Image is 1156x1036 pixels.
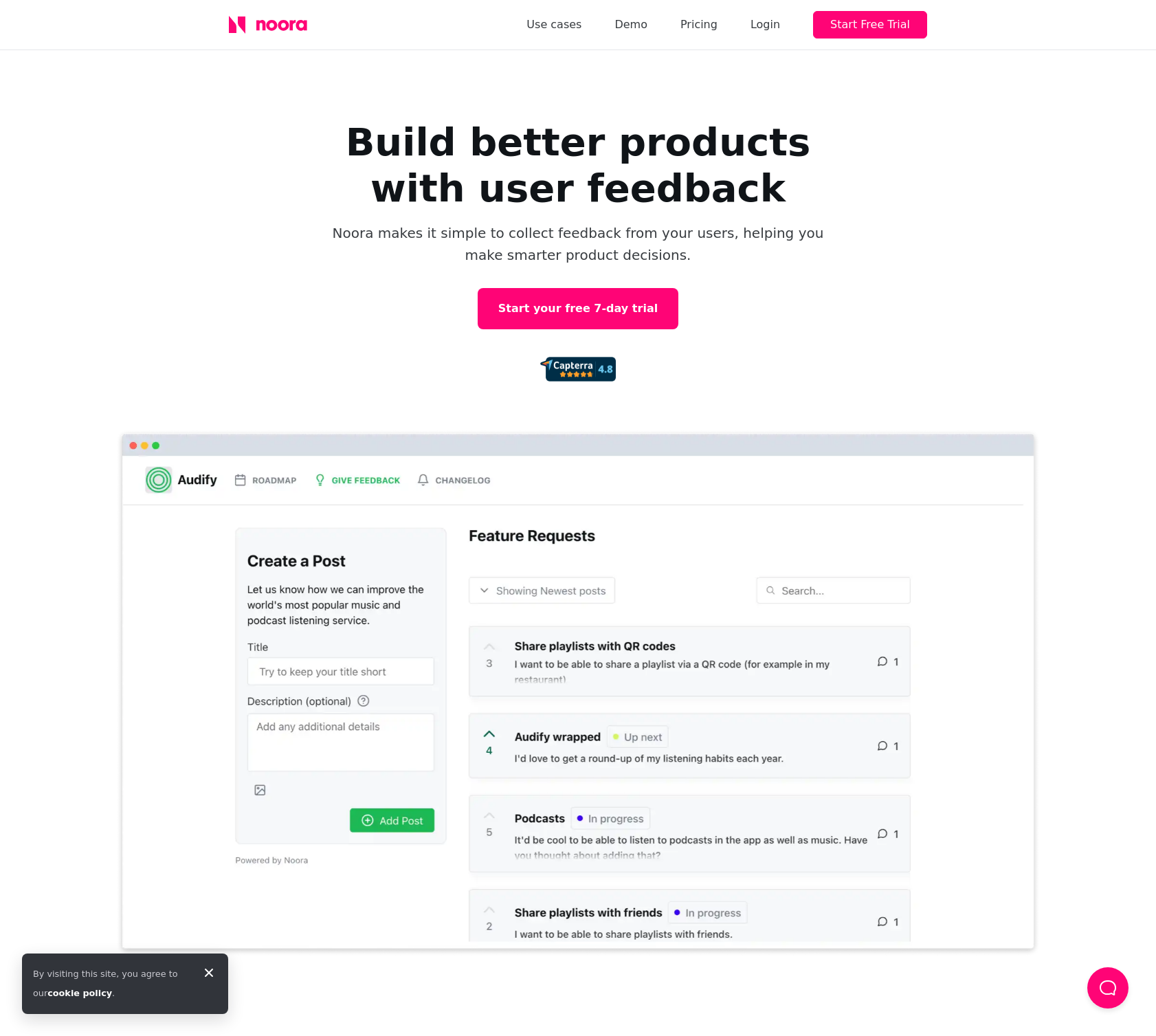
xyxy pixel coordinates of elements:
h1: Build better products with user feedback [303,119,853,211]
button: Start Free Trial [813,11,927,38]
div: By visiting this site, you agree to our . [33,965,190,1003]
img: A preview of Noora's product feedback portal [115,429,1041,957]
a: cookie policy [47,988,112,998]
a: Pricing [680,15,718,34]
a: Demo [614,15,647,34]
a: Use cases [526,15,581,34]
div: Login [751,15,780,34]
img: 92d72d4f0927c2c8b0462b8c7b01ca97.png [540,357,616,382]
p: Noora makes it simple to collect feedback from your users, helping you make smarter product decis... [331,222,825,266]
a: Start your free 7-day trial [478,288,678,329]
button: Load Chat [1087,967,1129,1009]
